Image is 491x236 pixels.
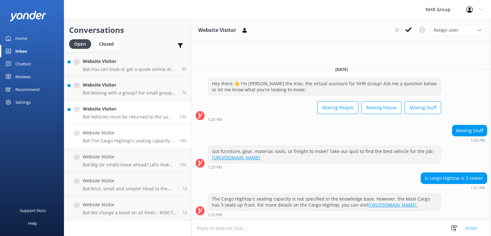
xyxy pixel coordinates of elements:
div: Sep 18 2025 01:21pm (UTC +12:00) Pacific/Auckland [421,186,487,190]
strong: 1:20 PM [471,139,485,142]
p: Bot: Vehicles must be returned to the same location they were picked up from, as we typically don... [83,114,175,120]
span: Sep 19 2025 02:14am (UTC +12:00) Pacific/Auckland [182,66,187,72]
div: Sep 18 2025 01:20pm (UTC +12:00) Pacific/Auckland [452,138,487,142]
h3: Website Visitor [198,26,236,34]
span: Sep 18 2025 05:52pm (UTC +12:00) Pacific/Auckland [180,114,187,119]
div: Assign User [430,25,485,35]
div: Reviews [15,70,31,83]
button: Moving House [362,101,401,114]
div: Settings [15,96,31,109]
img: yonder-white-logo.png [10,11,46,21]
div: Sep 18 2025 01:20pm (UTC +12:00) Pacific/Auckland [208,165,441,169]
p: Bot: We charge a bond on all hires - $500 for vehicles and $200 for trailers. This is required at... [83,210,177,216]
strong: 1:20 PM [208,165,222,169]
strong: 1:20 PM [208,118,222,122]
a: Website VisitorBot:Vehicles must be returned to the same location they were picked up from, as we... [64,101,191,125]
div: The Cargo Hightop's seating capacity is not specified in the knowledge base. However, the Maxi Ca... [208,194,441,210]
span: Sep 19 2025 12:48am (UTC +12:00) Pacific/Auckland [182,90,187,95]
div: is cargo Hightop is 3 seater [421,173,487,184]
strong: 1:21 PM [471,186,485,190]
p: Bot: Moving with a group? For small groups of 1–5 people, you can enquire about our cars and SUVs... [83,90,177,96]
span: Assign user [433,27,458,34]
div: Home [15,32,27,45]
div: Sep 18 2025 01:20pm (UTC +12:00) Pacific/Auckland [208,117,441,122]
div: Chatbot [15,57,31,70]
a: Website VisitorBot:Moving with a group? For small groups of 1–5 people, you can enquire about our... [64,77,191,101]
button: Moving People [317,101,358,114]
div: Closed [94,39,119,49]
div: Inbox [15,45,27,57]
p: Bot: The Cargo Hightop's seating capacity is not specified in the knowledge base. However, the Ma... [83,138,175,144]
h4: Website Visitor [83,105,175,112]
h4: Website Visitor [83,177,177,184]
a: Open [69,40,94,47]
a: Website VisitorBot:Big (or small) move ahead? Let’s make sure you’ve got the right wheels. Take o... [64,148,191,172]
div: Recommend [15,83,40,96]
span: [DATE] [331,67,352,72]
span: Sep 18 2025 01:21pm (UTC +12:00) Pacific/Auckland [180,138,187,143]
h4: Website Visitor [83,153,175,160]
div: Hey there 👋 I'm [PERSON_NAME] the Kiwi, the virtual assistant for NHR Group! Ask me a question be... [208,78,441,95]
strong: 1:22 PM [208,213,222,217]
a: [URL][DOMAIN_NAME]. [368,202,418,208]
span: Sep 18 2025 01:06pm (UTC +12:00) Pacific/Auckland [180,162,187,167]
h4: Website Visitor [83,81,177,88]
span: Sep 17 2025 10:43pm (UTC +12:00) Pacific/Auckland [182,210,187,215]
a: [URL][DOMAIN_NAME] [212,155,260,161]
div: Sep 18 2025 01:22pm (UTC +12:00) Pacific/Auckland [208,212,441,217]
p: Bot: You can book or get a quote online at [URL][DOMAIN_NAME]. Alternatively, you can call our fr... [83,66,177,72]
button: Moving Stuff [405,101,441,114]
a: Website VisitorBot:The Cargo Hightop's seating capacity is not specified in the knowledge base. H... [64,125,191,148]
h4: Website Visitor [83,129,175,136]
div: Got furniture, gear, material, tools, or freight to move? Take our quiz to find the best vehicle ... [208,146,441,163]
a: Website VisitorBot:You can book or get a quote online at [URL][DOMAIN_NAME]. Alternatively, you c... [64,53,191,77]
p: Bot: Nice, small and simple! Head to the quiz to see what will suit you best, if you require furt... [83,186,177,192]
a: Website VisitorBot:Nice, small and simple! Head to the quiz to see what will suit you best, if yo... [64,172,191,196]
a: Closed [94,40,122,47]
div: Moving Stuff [452,125,487,136]
div: Help [28,217,37,230]
h2: Conversations [69,24,187,36]
h4: Website Visitor [83,58,177,65]
div: Support Docs [20,204,46,217]
p: Bot: Big (or small) move ahead? Let’s make sure you’ve got the right wheels. Take our quick quiz ... [83,162,175,168]
h4: Website Visitor [83,201,177,208]
span: Sep 17 2025 11:16pm (UTC +12:00) Pacific/Auckland [182,186,187,191]
a: Website VisitorBot:We charge a bond on all hires - $500 for vehicles and $200 for trailers. This ... [64,196,191,220]
div: Open [69,39,91,49]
